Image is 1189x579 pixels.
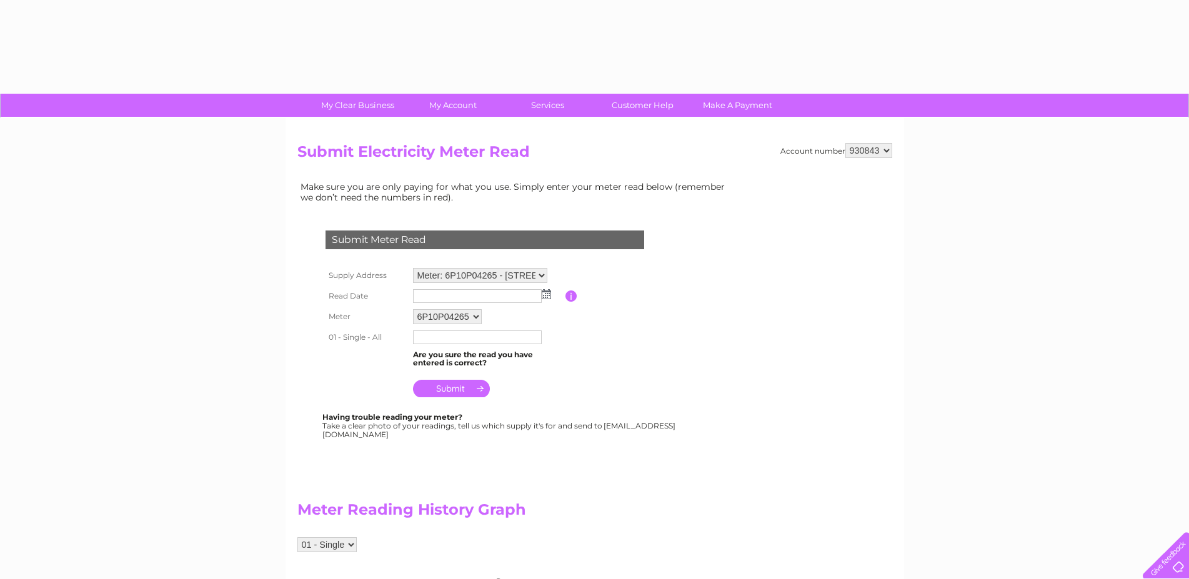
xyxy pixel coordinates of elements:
[322,327,410,347] th: 01 - Single - All
[322,306,410,327] th: Meter
[410,347,565,371] td: Are you sure the read you have entered is correct?
[326,230,644,249] div: Submit Meter Read
[322,412,462,422] b: Having trouble reading your meter?
[297,501,735,525] h2: Meter Reading History Graph
[297,143,892,167] h2: Submit Electricity Meter Read
[542,289,551,299] img: ...
[413,380,490,397] input: Submit
[322,413,677,438] div: Take a clear photo of your readings, tell us which supply it's for and send to [EMAIL_ADDRESS][DO...
[565,290,577,302] input: Information
[401,94,504,117] a: My Account
[591,94,694,117] a: Customer Help
[322,286,410,306] th: Read Date
[306,94,409,117] a: My Clear Business
[322,265,410,286] th: Supply Address
[496,94,599,117] a: Services
[686,94,789,117] a: Make A Payment
[780,143,892,158] div: Account number
[297,179,735,205] td: Make sure you are only paying for what you use. Simply enter your meter read below (remember we d...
